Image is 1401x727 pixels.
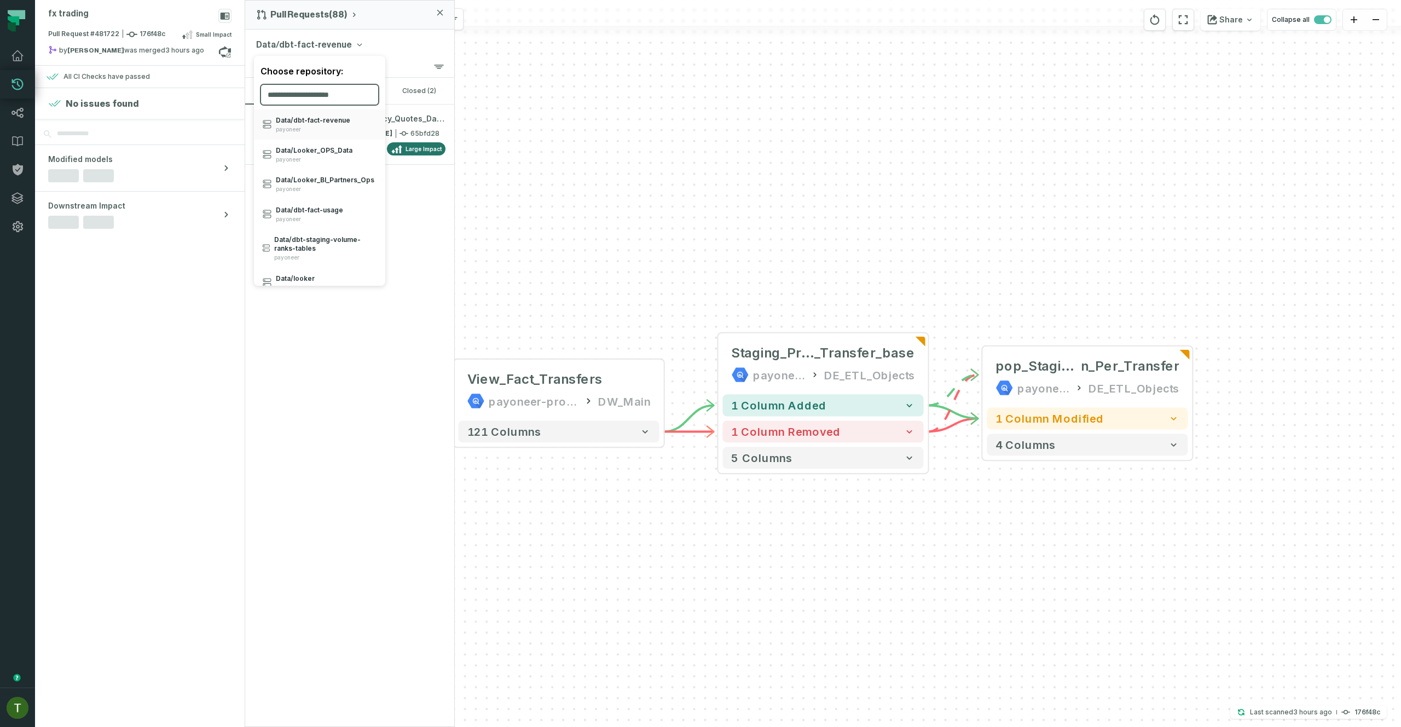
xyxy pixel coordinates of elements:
[276,274,315,283] span: Data/looker
[276,216,343,223] span: payoneer
[276,156,352,163] span: payoneer
[254,56,385,286] div: Data/dbt-fact-revenue
[12,673,22,683] div: Tooltip anchor
[256,38,363,51] button: Data/dbt-fact-revenue
[274,254,377,261] span: payoneer
[276,146,352,155] span: Data/Looker_OPS_Data
[7,697,28,719] img: avatar of Tomer Galun
[276,176,374,184] span: Data/Looker_BI_Partners_Ops
[276,206,343,215] span: Data/dbt-fact-usage
[276,186,374,193] span: payoneer
[276,116,350,125] span: Data/dbt-fact-revenue
[276,126,350,133] span: payoneer
[276,284,315,291] span: payoneer
[254,58,385,84] div: Choose repository:
[274,235,377,253] span: Data/dbt-staging-volume-ranks-tables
